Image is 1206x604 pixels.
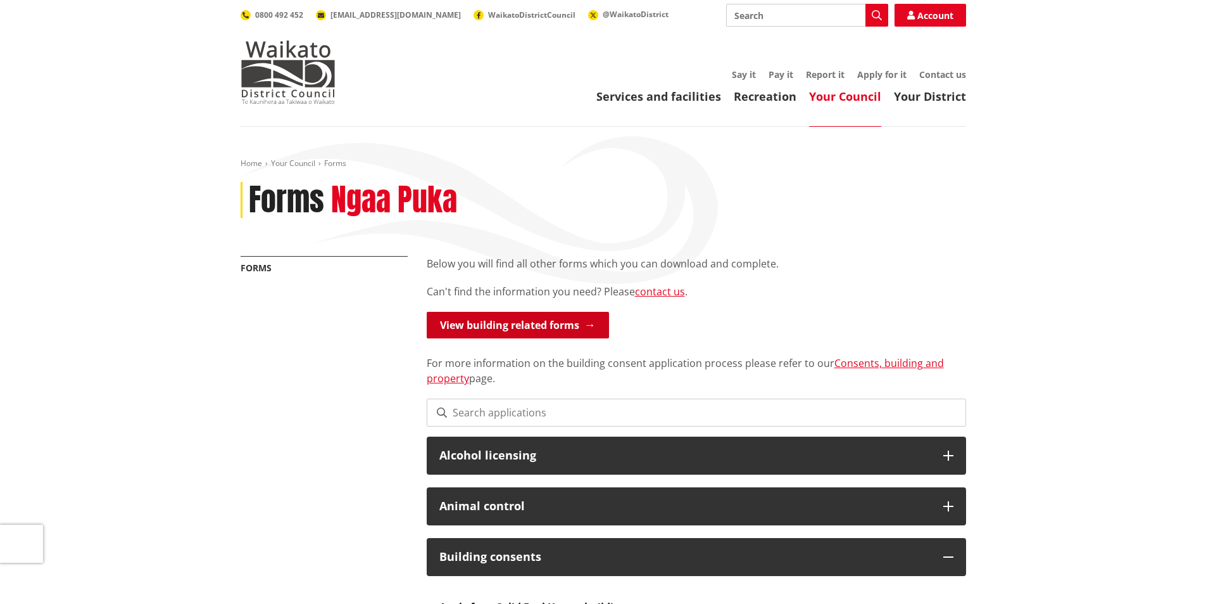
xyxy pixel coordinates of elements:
[488,10,575,20] span: WaikatoDistrictCouncil
[241,10,303,20] a: 0800 492 452
[734,89,796,104] a: Recreation
[427,340,966,386] p: For more information on the building consent application process please refer to our page.
[241,158,262,169] a: Home
[857,68,907,80] a: Apply for it
[439,551,931,563] h3: Building consents
[919,68,966,80] a: Contact us
[330,10,461,20] span: [EMAIL_ADDRESS][DOMAIN_NAME]
[331,182,457,219] h2: Ngaa Puka
[324,158,346,169] span: Forms
[255,10,303,20] span: 0800 492 452
[806,68,845,80] a: Report it
[474,10,575,20] a: WaikatoDistrictCouncil
[1148,551,1193,596] iframe: Messenger Launcher
[894,89,966,104] a: Your District
[809,89,881,104] a: Your Council
[271,158,315,169] a: Your Council
[241,262,272,274] a: Forms
[439,449,931,462] h3: Alcohol licensing
[427,399,966,427] input: Search applications
[769,68,793,80] a: Pay it
[895,4,966,27] a: Account
[726,4,888,27] input: Search input
[596,89,721,104] a: Services and facilities
[427,312,609,338] a: View building related forms
[316,10,461,20] a: [EMAIL_ADDRESS][DOMAIN_NAME]
[588,9,669,20] a: @WaikatoDistrict
[439,500,931,513] h3: Animal control
[427,356,944,385] a: Consents, building and property
[241,41,336,104] img: Waikato District Council - Te Kaunihera aa Takiwaa o Waikato
[241,158,966,169] nav: breadcrumb
[249,182,324,219] h1: Forms
[732,68,756,80] a: Say it
[603,9,669,20] span: @WaikatoDistrict
[427,284,966,299] p: Can't find the information you need? Please .
[427,256,966,271] p: Below you will find all other forms which you can download and complete.
[635,285,685,299] a: contact us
